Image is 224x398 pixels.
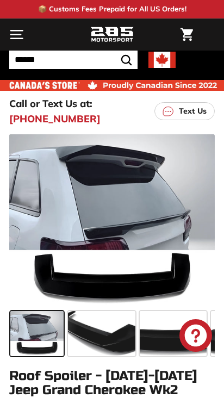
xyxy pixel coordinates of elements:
a: [PHONE_NUMBER] [9,111,101,126]
p: Text Us [179,105,207,117]
inbox-online-store-chat: Shopify online store chat [176,319,215,355]
p: 📦 Customs Fees Prepaid for All US Orders! [38,4,186,15]
a: Text Us [154,102,215,120]
h1: Roof Spoiler - [DATE]-[DATE] Jeep Grand Cherokee Wk2 [9,369,215,398]
input: Search [9,51,138,69]
p: Call or Text Us at: [9,96,92,111]
img: Logo_285_Motorsport_areodynamics_components [90,26,134,44]
a: Cart [175,19,198,50]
